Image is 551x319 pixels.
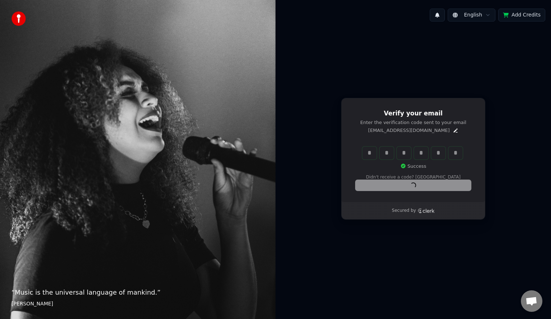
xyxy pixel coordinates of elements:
h1: Verify your email [355,109,471,118]
p: [EMAIL_ADDRESS][DOMAIN_NAME] [368,127,449,134]
p: Success [400,163,426,170]
p: Secured by [392,208,416,214]
footer: [PERSON_NAME] [11,300,264,308]
p: “ Music is the universal language of mankind. ” [11,287,264,297]
p: Enter the verification code sent to your email [355,119,471,126]
div: Verification code input [361,145,464,161]
button: Add Credits [498,9,545,22]
button: Edit [453,128,458,133]
a: Clerk logo [418,208,435,213]
img: youka [11,11,26,26]
a: Open chat [521,290,542,312]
